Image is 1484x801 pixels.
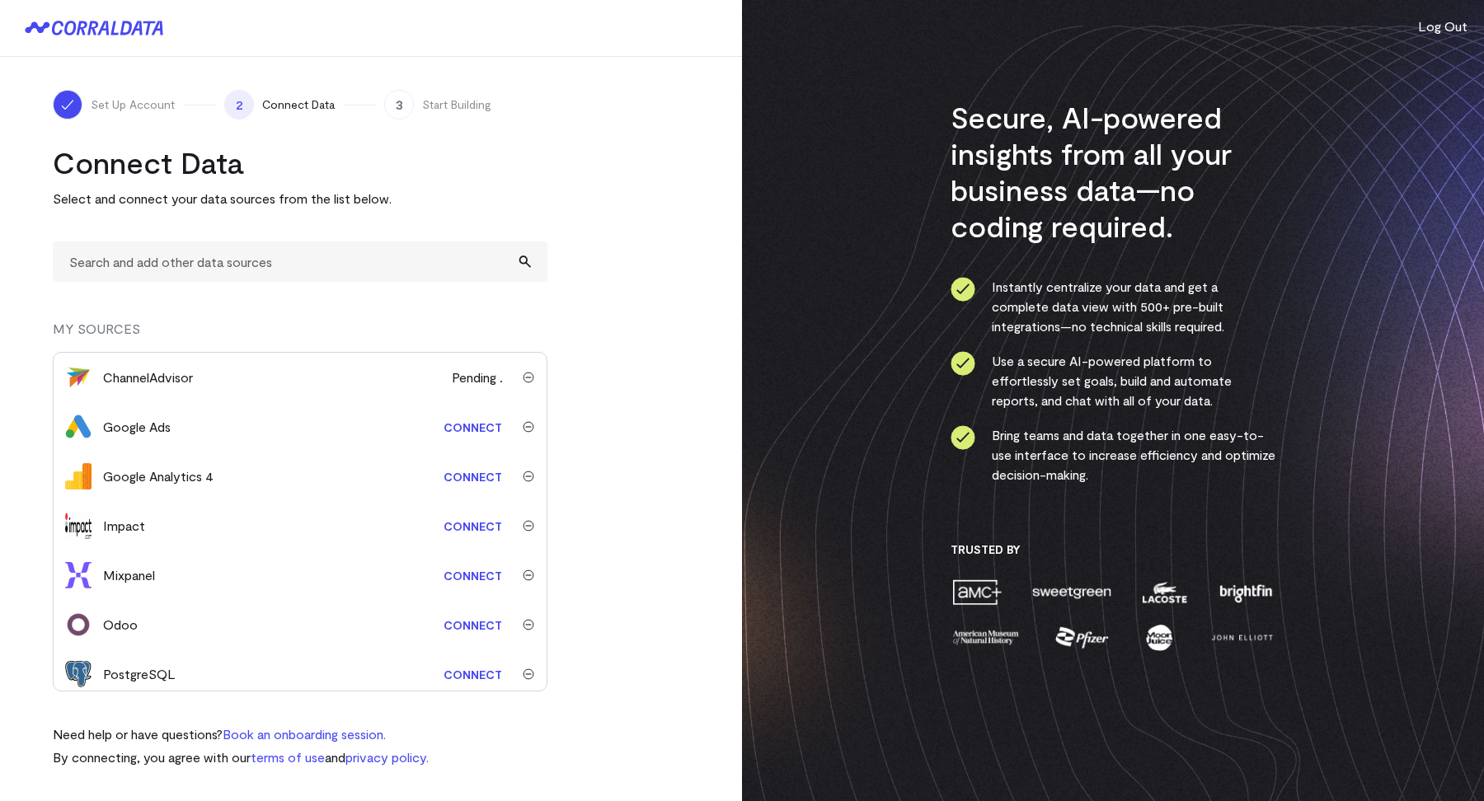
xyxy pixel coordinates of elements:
[951,351,975,376] img: ico-check-circle-4b19435c.svg
[59,96,76,113] img: ico-check-white-5ff98cb1.svg
[951,623,1021,652] img: amnh-5afada46.png
[435,659,510,690] a: Connect
[1031,578,1113,607] img: sweetgreen-1d1fb32c.png
[523,421,534,433] img: trash-40e54a27.svg
[53,724,429,744] p: Need help or have questions?
[103,466,214,486] div: Google Analytics 4
[1209,623,1275,652] img: john-elliott-25751c40.png
[103,417,171,437] div: Google Ads
[951,99,1276,244] h3: Secure, AI-powered insights from all your business data—no coding required.
[1143,623,1176,652] img: moon-juice-c312e729.png
[65,562,92,588] img: mixpanel-dc8f5fa7.svg
[65,661,92,687] img: postgres-5a1a2aed.svg
[53,319,547,352] div: MY SOURCES
[53,144,547,180] h2: Connect Data
[384,90,414,119] span: 3
[422,96,491,113] span: Start Building
[224,90,254,119] span: 2
[1054,623,1111,652] img: pfizer-e137f5fc.png
[951,277,1276,336] li: Instantly centralize your data and get a complete data view with 500+ pre-built integrations—no t...
[951,578,1003,607] img: amc-0b11a8f1.png
[435,461,510,492] a: Connect
[1418,16,1468,36] button: Log Out
[452,368,510,387] span: Pending
[53,189,547,208] p: Select and connect your data sources from the list below.
[53,747,429,767] p: By connecting, you agree with our and
[103,664,176,684] div: PostgreSQL
[345,749,429,765] a: privacy policy.
[951,425,1276,485] li: Bring teams and data together in one easy-to-use interface to increase efficiency and optimize de...
[103,615,138,635] div: Odoo
[91,96,175,113] span: Set Up Account
[435,511,510,541] a: Connect
[951,277,975,302] img: ico-check-circle-4b19435c.svg
[523,471,534,482] img: trash-40e54a27.svg
[262,96,335,113] span: Connect Data
[65,513,92,539] img: impact-33625990.svg
[53,241,547,282] input: Search and add other data sources
[951,351,1276,410] li: Use a secure AI-powered platform to effortlessly set goals, build and automate reports, and chat ...
[951,542,1276,557] h3: Trusted By
[435,560,510,591] a: Connect
[223,726,386,742] a: Book an onboarding session.
[65,414,92,440] img: google_ads-c8121f33.png
[523,668,534,680] img: trash-40e54a27.svg
[103,565,155,585] div: Mixpanel
[103,368,193,387] div: ChannelAdvisor
[251,749,325,765] a: terms of use
[435,412,510,443] a: Connect
[1140,578,1189,607] img: lacoste-7a6b0538.png
[523,619,534,630] img: trash-40e54a27.svg
[103,516,145,536] div: Impact
[1216,578,1275,607] img: brightfin-a251e171.png
[65,364,92,391] img: channel_advisor-253d79db.svg
[523,372,534,383] img: trash-40e54a27.svg
[951,425,975,450] img: ico-check-circle-4b19435c.svg
[523,569,534,581] img: trash-40e54a27.svg
[65,463,92,489] img: google_analytics_4-4ee20295.svg
[65,611,92,638] img: odoo-0549de51.svg
[435,610,510,640] a: Connect
[523,520,534,532] img: trash-40e54a27.svg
